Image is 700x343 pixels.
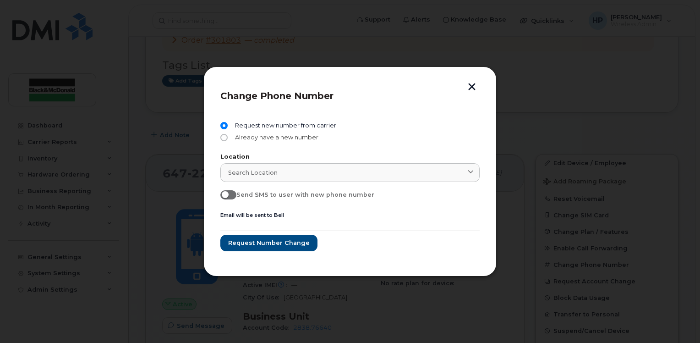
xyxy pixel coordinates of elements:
[228,168,278,177] span: Search location
[220,212,284,218] small: Email will be sent to Bell
[220,90,334,101] span: Change Phone Number
[220,134,228,141] input: Already have a new number
[231,122,336,129] span: Request new number from carrier
[236,191,374,198] span: Send SMS to user with new phone number
[220,122,228,129] input: Request new number from carrier
[228,238,310,247] span: Request number change
[220,190,228,198] input: Send SMS to user with new phone number
[220,163,480,182] a: Search location
[231,134,318,141] span: Already have a new number
[220,235,317,251] button: Request number change
[220,154,480,160] label: Location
